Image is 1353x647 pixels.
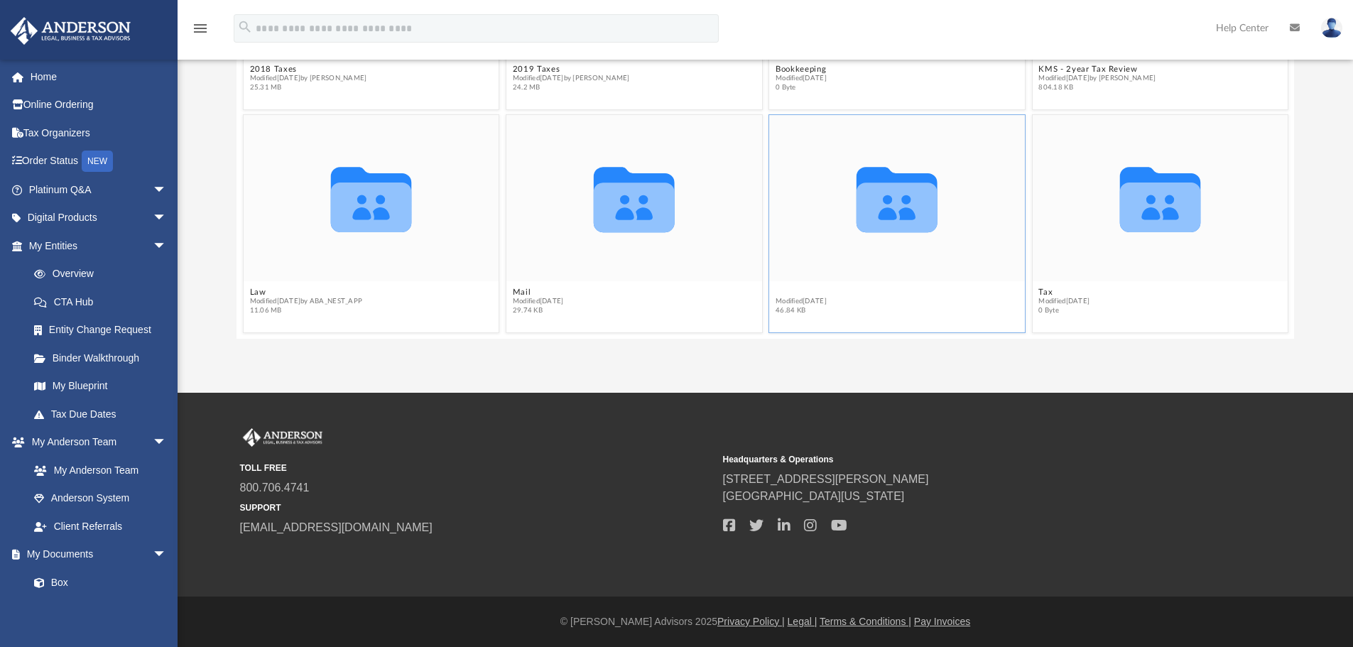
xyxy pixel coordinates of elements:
div: NEW [82,151,113,172]
a: Anderson System [20,484,181,513]
a: Binder Walkthrough [20,344,188,372]
i: search [237,19,253,35]
span: arrow_drop_down [153,428,181,457]
span: Modified [DATE] [776,74,827,83]
a: Meeting Minutes [20,597,181,625]
span: arrow_drop_down [153,540,181,570]
span: 804.18 KB [1038,83,1156,92]
a: Online Ordering [10,91,188,119]
a: My Blueprint [20,372,181,401]
button: Mail [513,288,564,297]
span: 46.84 KB [776,306,827,315]
a: Entity Change Request [20,316,188,344]
span: 24.2 MB [513,83,630,92]
div: © [PERSON_NAME] Advisors 2025 [178,614,1353,629]
a: menu [192,27,209,37]
button: Law [249,288,362,297]
span: 11.06 MB [249,306,362,315]
button: 2019 Taxes [513,65,630,74]
a: Legal | [788,616,817,627]
a: [GEOGRAPHIC_DATA][US_STATE] [723,490,905,502]
button: Bookkeeping [776,65,827,74]
span: 0 Byte [1038,306,1090,315]
span: 0 Byte [776,83,827,92]
a: Order StatusNEW [10,147,188,176]
a: CTA Hub [20,288,188,316]
span: Modified [DATE] by [PERSON_NAME] [249,74,366,83]
span: Modified [DATE] by ABA_NEST_APP [249,297,362,306]
a: Tax Due Dates [20,400,188,428]
a: Client Referrals [20,512,181,540]
a: Overview [20,260,188,288]
button: Tax [1038,288,1090,297]
img: Anderson Advisors Platinum Portal [240,428,325,447]
a: My Anderson Team [20,456,174,484]
button: 2018 Taxes [249,65,366,74]
div: grid [237,16,1295,339]
a: Terms & Conditions | [820,616,911,627]
span: 29.74 KB [513,306,564,315]
a: [EMAIL_ADDRESS][DOMAIN_NAME] [240,521,433,533]
span: 25.31 MB [249,83,366,92]
i: menu [192,20,209,37]
button: Receipts [776,288,827,297]
a: Pay Invoices [914,616,970,627]
a: Tax Organizers [10,119,188,147]
a: Box [20,568,174,597]
a: [STREET_ADDRESS][PERSON_NAME] [723,473,929,485]
span: Modified [DATE] by [PERSON_NAME] [1038,74,1156,83]
button: KMS - 2year Tax Review [1038,65,1156,74]
a: My Documentsarrow_drop_down [10,540,181,569]
span: arrow_drop_down [153,204,181,233]
a: My Entitiesarrow_drop_down [10,232,188,260]
span: Modified [DATE] [776,297,827,306]
span: arrow_drop_down [153,175,181,205]
span: Modified [DATE] by [PERSON_NAME] [513,74,630,83]
small: TOLL FREE [240,462,713,474]
a: Privacy Policy | [717,616,785,627]
span: arrow_drop_down [153,232,181,261]
a: Digital Productsarrow_drop_down [10,204,188,232]
small: SUPPORT [240,501,713,514]
img: Anderson Advisors Platinum Portal [6,17,135,45]
a: My Anderson Teamarrow_drop_down [10,428,181,457]
span: Modified [DATE] [1038,297,1090,306]
small: Headquarters & Operations [723,453,1196,466]
span: Modified [DATE] [513,297,564,306]
a: Platinum Q&Aarrow_drop_down [10,175,188,204]
a: 800.706.4741 [240,482,310,494]
img: User Pic [1321,18,1342,38]
a: Home [10,62,188,91]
